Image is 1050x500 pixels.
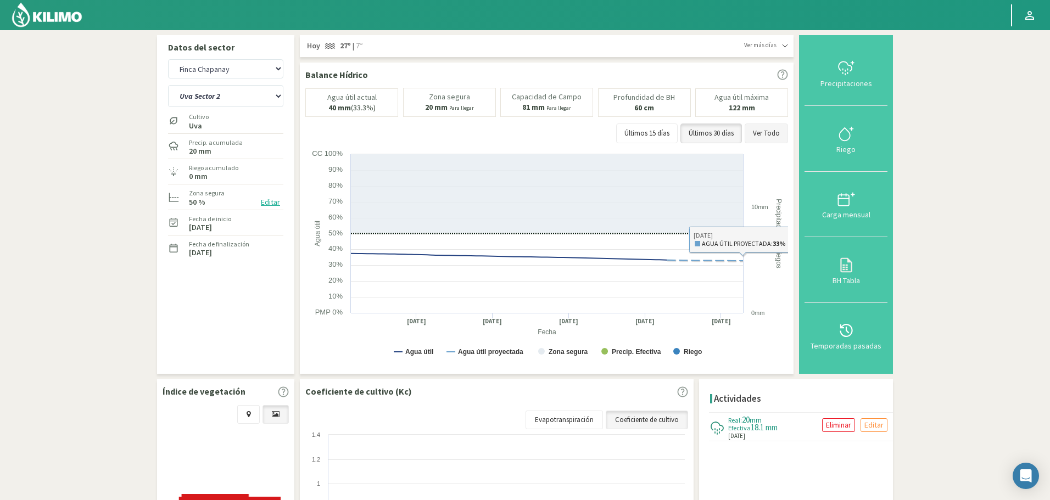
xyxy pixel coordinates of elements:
[728,431,745,441] span: [DATE]
[559,317,578,325] text: [DATE]
[328,165,343,173] text: 90%
[616,123,678,143] button: Últimos 15 días
[189,173,208,180] label: 0 mm
[805,41,887,106] button: Precipitaciones
[189,148,211,155] label: 20 mm
[808,80,884,87] div: Precipitaciones
[728,424,751,432] span: Efectiva
[546,104,571,111] small: Para llegar
[328,276,343,284] text: 20%
[712,317,731,325] text: [DATE]
[612,348,661,356] text: Precip. Efectiva
[189,138,243,148] label: Precip. acumulada
[805,237,887,302] button: BH Tabla
[1013,463,1039,489] div: Open Intercom Messenger
[189,224,212,231] label: [DATE]
[808,277,884,284] div: BH Tabla
[189,214,231,224] label: Fecha de inicio
[742,414,750,425] span: 20
[729,103,755,113] b: 122 mm
[328,260,343,268] text: 30%
[11,2,83,28] img: Kilimo
[315,308,343,316] text: PMP 0%
[340,41,351,50] strong: 27º
[328,244,343,252] text: 40%
[405,348,433,356] text: Agua útil
[680,123,742,143] button: Últimos 30 días
[635,317,655,325] text: [DATE]
[864,419,884,431] p: Editar
[684,348,702,356] text: Riego
[634,103,654,113] b: 60 cm
[189,163,238,173] label: Riego acumulado
[808,211,884,218] div: Carga mensual
[775,199,783,268] text: Precipitaciones y riegos
[522,102,545,112] b: 81 mm
[745,123,788,143] button: Ver Todo
[449,104,474,111] small: Para llegar
[168,41,283,54] p: Datos del sector
[613,93,675,102] p: Profundidad de BH
[714,93,769,102] p: Agua útil máxima
[258,196,283,209] button: Editar
[750,415,762,425] span: mm
[826,419,851,431] p: Eliminar
[353,41,354,52] span: |
[429,93,470,101] p: Zona segura
[751,422,778,432] span: 18.1 mm
[805,172,887,237] button: Carga mensual
[328,213,343,221] text: 60%
[327,93,377,102] p: Agua útil actual
[312,149,343,158] text: CC 100%
[163,385,245,398] p: Índice de vegetación
[538,328,556,336] text: Fecha
[314,221,321,246] text: Agua útil
[483,317,502,325] text: [DATE]
[189,188,225,198] label: Zona segura
[808,342,884,350] div: Temporadas pasadas
[328,197,343,205] text: 70%
[328,181,343,189] text: 80%
[458,348,523,356] text: Agua útil proyectada
[317,480,320,487] text: 1
[549,348,588,356] text: Zona segura
[305,385,412,398] p: Coeficiente de cultivo (Kc)
[805,106,887,171] button: Riego
[189,249,212,256] label: [DATE]
[328,103,351,113] b: 40 mm
[189,239,249,249] label: Fecha de finalización
[822,418,855,432] button: Eliminar
[354,41,362,52] span: 7º
[328,229,343,237] text: 50%
[805,303,887,368] button: Temporadas pasadas
[407,317,426,325] text: [DATE]
[728,416,742,424] span: Real:
[312,431,320,438] text: 1.4
[512,93,582,101] p: Capacidad de Campo
[714,394,761,404] h4: Actividades
[861,418,887,432] button: Editar
[526,411,603,429] a: Evapotranspiración
[328,104,376,112] p: (33.3%)
[751,204,768,210] text: 10mm
[305,41,320,52] span: Hoy
[808,145,884,153] div: Riego
[751,310,764,316] text: 0mm
[606,411,688,429] a: Coeficiente de cultivo
[189,122,209,130] label: Uva
[189,199,205,206] label: 50 %
[305,68,368,81] p: Balance Hídrico
[189,112,209,122] label: Cultivo
[744,41,777,50] span: Ver más días
[312,456,320,463] text: 1.2
[425,102,448,112] b: 20 mm
[328,292,343,300] text: 10%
